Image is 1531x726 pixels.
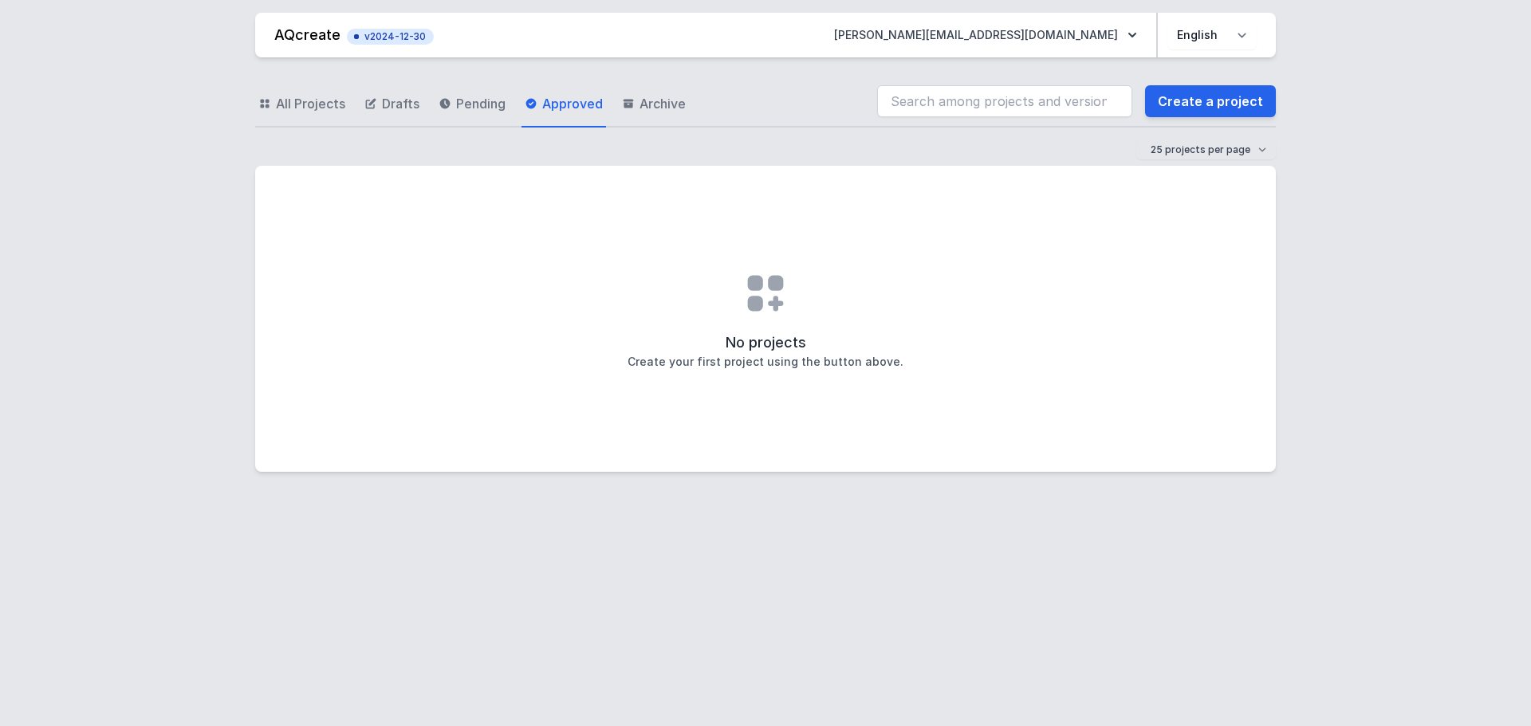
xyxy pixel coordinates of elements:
button: v2024-12-30 [347,26,434,45]
span: Archive [640,94,686,113]
a: Archive [619,81,689,128]
a: All Projects [255,81,348,128]
span: Approved [542,94,603,113]
input: Search among projects and versions... [877,85,1132,117]
span: v2024-12-30 [355,30,426,43]
button: [PERSON_NAME][EMAIL_ADDRESS][DOMAIN_NAME] [821,21,1150,49]
select: Choose language [1167,21,1257,49]
span: Pending [456,94,506,113]
h2: No projects [726,332,806,354]
a: Drafts [361,81,423,128]
a: Create a project [1145,85,1276,117]
a: Pending [435,81,509,128]
span: All Projects [276,94,345,113]
span: Drafts [382,94,419,113]
a: AQcreate [274,26,340,43]
a: Approved [521,81,606,128]
h3: Create your first project using the button above. [628,354,903,370]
